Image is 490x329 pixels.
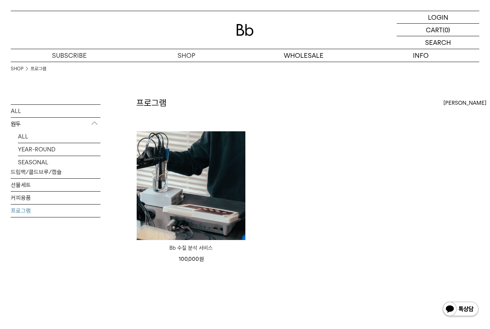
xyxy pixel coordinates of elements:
[11,204,100,217] a: 프로그램
[18,156,100,168] a: SEASONAL
[11,178,100,191] a: 선물세트
[137,131,245,240] img: Bb 수질 분석 서비스
[18,143,100,155] a: YEAR-ROUND
[443,24,450,36] p: (0)
[11,104,100,117] a: ALL
[236,24,254,36] img: 로고
[11,65,23,72] a: SHOP
[397,11,479,24] a: LOGIN
[30,65,46,72] a: 프로그램
[18,130,100,142] a: ALL
[397,24,479,36] a: CART (0)
[179,256,204,262] span: 100,000
[128,49,245,62] a: SHOP
[11,117,100,130] p: 원두
[442,301,479,318] img: 카카오톡 채널 1:1 채팅 버튼
[425,36,451,49] p: SEARCH
[11,49,128,62] a: SUBSCRIBE
[428,11,448,23] p: LOGIN
[426,24,443,36] p: CART
[245,49,362,62] p: WHOLESALE
[136,97,166,109] h2: 프로그램
[199,256,204,262] span: 원
[11,191,100,204] a: 커피용품
[137,244,245,252] a: Bb 수질 분석 서비스
[443,99,486,107] span: [PERSON_NAME]
[362,49,480,62] p: INFO
[11,165,100,178] a: 드립백/콜드브루/캡슐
